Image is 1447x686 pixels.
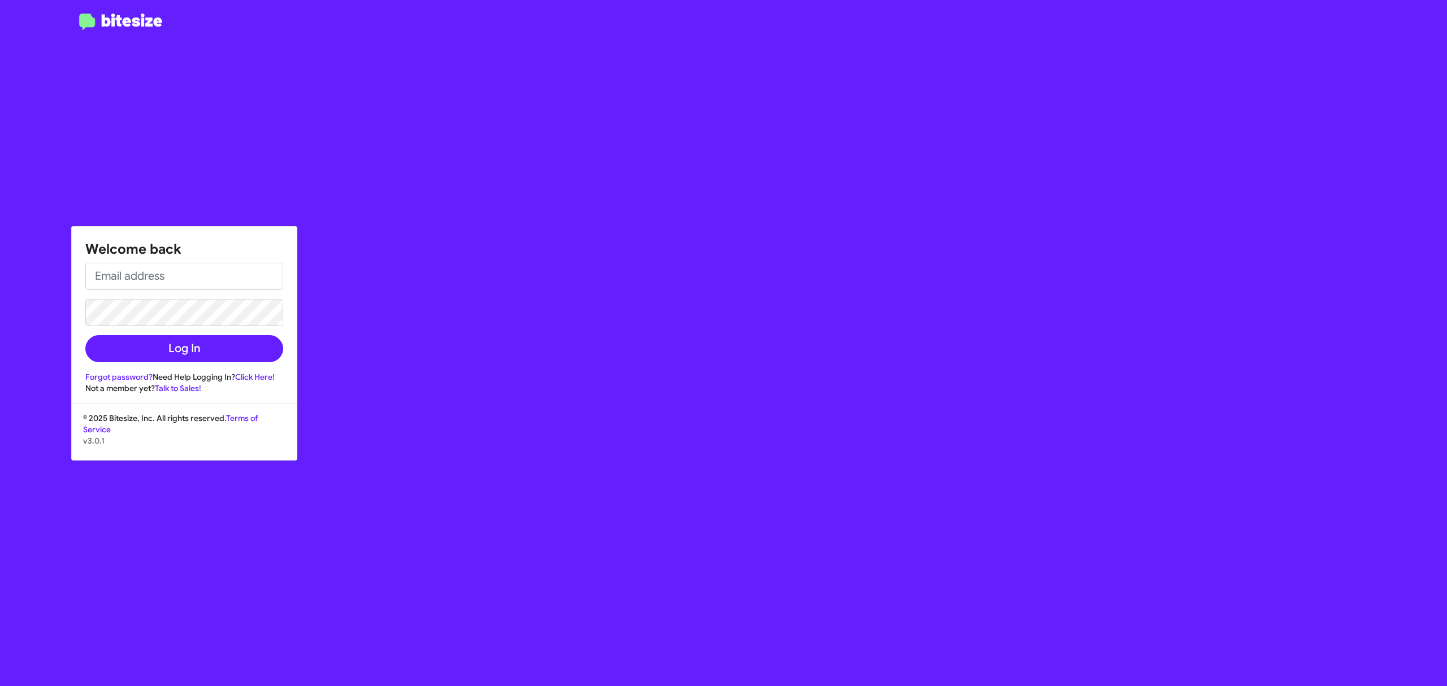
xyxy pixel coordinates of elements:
[83,435,285,446] p: v3.0.1
[85,372,153,382] a: Forgot password?
[85,383,283,394] div: Not a member yet?
[85,371,283,383] div: Need Help Logging In?
[155,383,201,393] a: Talk to Sales!
[83,413,258,435] a: Terms of Service
[72,413,297,460] div: © 2025 Bitesize, Inc. All rights reserved.
[85,335,283,362] button: Log In
[235,372,275,382] a: Click Here!
[85,240,283,258] h1: Welcome back
[85,263,283,290] input: Email address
